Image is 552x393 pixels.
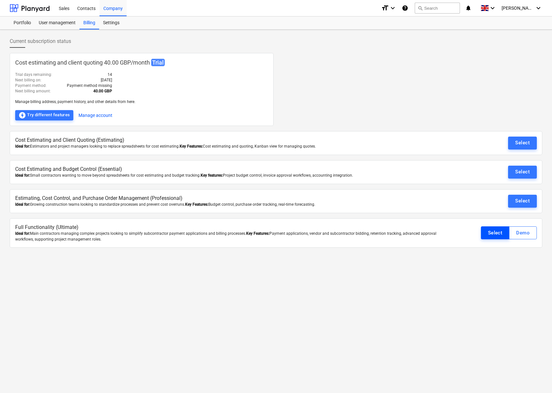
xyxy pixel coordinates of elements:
[515,139,530,147] div: Select
[201,173,223,178] b: Key features:
[15,110,73,120] button: Try different features
[151,59,165,66] span: Trial
[180,144,203,149] b: Key Features:
[508,195,537,208] button: Select
[535,4,542,12] i: keyboard_arrow_down
[509,226,537,239] button: Demo
[15,58,268,67] p: Cost estimating and client quoting 40.00 GBP / month
[15,88,51,94] p: Next billing amount :
[15,224,450,231] p: Full Functionality (Ultimate)
[508,137,537,150] button: Select
[15,166,450,173] p: Cost Estimating and Budget Control (Essential)
[465,4,472,12] i: notifications
[15,83,47,88] p: Payment method :
[15,231,450,242] div: Main contractors managing complex projects looking to simplify subcontractor payment applications...
[15,231,30,236] b: Ideal for:
[67,83,112,88] p: Payment method missing
[381,4,389,12] i: format_size
[520,362,552,393] iframe: Chat Widget
[402,4,408,12] i: Knowledge base
[15,144,30,149] b: Ideal for:
[15,144,450,149] div: Estimators and project managers looking to replace spreadsheets for cost estimating. Cost estimat...
[15,72,52,78] p: Trial days remaining :
[15,202,30,207] b: Ideal for:
[99,16,123,29] a: Settings
[15,137,450,144] p: Cost Estimating and Client Quoting (Estimating)
[15,99,268,105] p: Manage billing address, payment history, and other details from here.
[185,202,208,207] b: Key Features:
[15,202,450,207] div: Growing construction teams looking to standardize processes and prevent cost overruns. Budget con...
[515,168,530,176] div: Select
[246,231,269,236] b: Key Features:
[35,16,79,29] a: User management
[10,16,35,29] a: Portfolio
[15,173,450,178] div: Small contractors wanting to move beyond spreadsheets for cost estimating and budget tracking. Pr...
[489,4,496,12] i: keyboard_arrow_down
[418,5,423,11] span: search
[10,37,71,45] span: Current subscription status
[502,5,534,11] span: [PERSON_NAME]
[101,78,112,83] p: [DATE]
[18,111,70,119] div: Try different features
[516,229,530,237] div: Demo
[15,78,41,83] p: Next billing on :
[15,195,450,202] p: Estimating, Cost Control, and Purchase Order Management (Professional)
[79,16,99,29] a: Billing
[515,197,530,205] div: Select
[508,166,537,179] button: Select
[78,110,112,120] button: Manage account
[415,3,460,14] button: Search
[488,229,503,237] div: Select
[18,111,26,119] span: offline_bolt
[481,226,510,239] button: Select
[93,89,112,93] b: 40.00 GBP
[389,4,397,12] i: keyboard_arrow_down
[108,72,112,78] p: 14
[15,173,30,178] b: Ideal for:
